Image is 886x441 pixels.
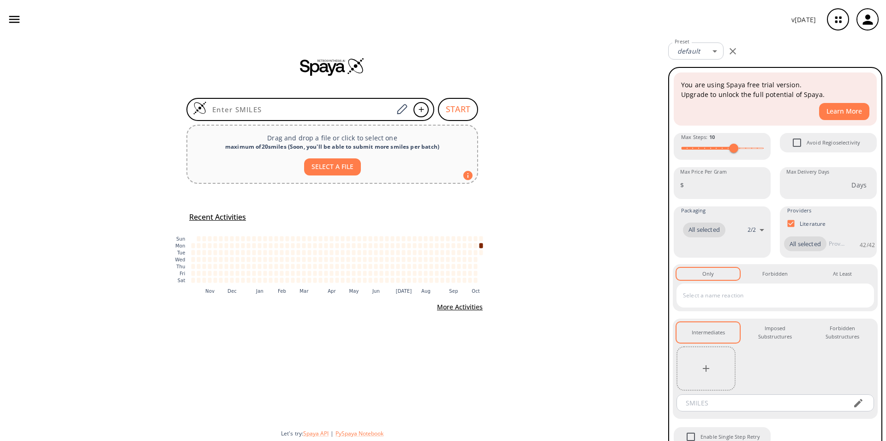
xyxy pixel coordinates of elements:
[811,322,874,343] button: Forbidden Substructures
[195,143,470,151] div: maximum of 20 smiles ( Soon, you'll be able to submit more smiles per batch )
[700,433,760,441] span: Enable Single Step Retry
[178,278,186,283] text: Sat
[372,288,380,293] text: Jun
[449,288,458,293] text: Sep
[860,241,875,249] p: 42 / 42
[193,101,207,115] img: Logo Spaya
[256,288,263,293] text: Jan
[433,299,486,316] button: More Activities
[278,288,286,293] text: Feb
[791,15,816,24] p: v [DATE]
[304,158,361,175] button: SELECT A FILE
[175,257,185,262] text: Wed
[676,268,740,280] button: Only
[421,288,431,293] text: Aug
[175,236,185,283] g: y-axis tick label
[807,139,860,147] span: Avoid Regioselectivity
[192,236,483,283] g: cell
[299,288,309,293] text: Mar
[680,180,684,190] p: $
[680,169,727,175] label: Max Price Per Gram
[748,226,756,234] p: 2 / 2
[786,169,829,175] label: Max Delivery Days
[819,103,869,120] button: Learn More
[349,288,359,293] text: May
[186,210,250,225] button: Recent Activities
[438,98,478,121] button: START
[329,429,335,437] span: |
[176,236,185,242] text: Sun
[328,288,336,293] text: Apr
[751,324,799,341] div: Imposed Substructures
[800,220,826,228] p: Literature
[303,429,329,437] button: Spaya API
[681,133,715,141] span: Max Steps :
[679,394,845,411] input: SMILES
[472,288,480,293] text: Oct
[851,180,867,190] p: Days
[195,133,470,143] p: Drag and drop a file or click to select one
[762,270,788,278] div: Forbidden
[180,271,185,276] text: Fri
[681,206,706,215] span: Packaging
[177,250,186,255] text: Tue
[709,133,715,140] strong: 10
[300,57,365,76] img: Spaya logo
[743,268,807,280] button: Forbidden
[175,243,186,248] text: Mon
[205,288,480,293] g: x-axis tick label
[784,240,826,249] span: All selected
[281,429,661,437] div: Let's try:
[681,288,856,303] input: Select a name reaction
[702,270,714,278] div: Only
[787,206,811,215] span: Providers
[335,429,383,437] button: PySpaya Notebook
[818,324,867,341] div: Forbidden Substructures
[189,212,246,222] h5: Recent Activities
[833,270,852,278] div: At Least
[677,47,700,55] em: default
[743,322,807,343] button: Imposed Substructures
[176,264,185,269] text: Thu
[227,288,237,293] text: Dec
[396,288,412,293] text: [DATE]
[681,80,869,99] p: You are using Spaya free trial version. Upgrade to unlock the full potential of Spaya.
[692,328,725,337] div: Intermediates
[675,38,689,45] label: Preset
[811,268,874,280] button: At Least
[676,322,740,343] button: Intermediates
[683,225,725,235] span: All selected
[205,288,215,293] text: Nov
[826,236,847,251] input: Provider name
[207,105,393,114] input: Enter SMILES
[787,133,807,152] span: Avoid Regioselectivity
